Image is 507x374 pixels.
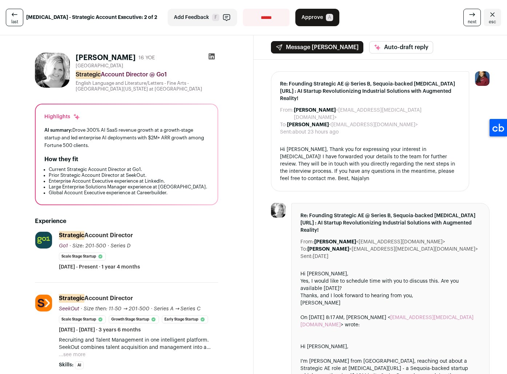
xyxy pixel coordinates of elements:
span: SeekOut [59,306,79,311]
div: English Language and Literature/Letters - Fine Arts - [GEOGRAPHIC_DATA][US_STATE] at [GEOGRAPHIC_... [76,80,218,92]
span: last [11,19,18,25]
li: Enterprise Account Executive experience at LinkedIn. [49,178,209,184]
button: ...see more [59,351,85,358]
li: Large Enterprise Solutions Manager experience at [GEOGRAPHIC_DATA]. [49,184,209,190]
b: [PERSON_NAME] [307,247,349,252]
li: AI [75,361,84,369]
div: Hi [PERSON_NAME], Thank you for expressing your interest in [MEDICAL_DATA]! I have forwarded your... [280,146,460,182]
a: last [6,9,23,26]
span: esc [489,19,496,25]
button: Message [PERSON_NAME] [271,41,363,53]
div: Thanks, and I look forward to hearing from you, [300,292,480,299]
div: Highlights [44,113,80,120]
span: Series A → Series C [154,306,201,311]
span: Re: Founding Strategic AE @ Series B, Sequoia-backed [MEDICAL_DATA][URL] : AI Startup Revolutioni... [300,212,480,234]
mark: Strategic [59,294,84,303]
img: c2fa457d56891ac467dd636a147c8a764c2d09f97b97a8fd6d951de36a241b38.jpg [35,295,52,311]
dt: Sent: [280,128,292,136]
span: · Size then: 11-50 → 201-500 [81,306,149,311]
dt: From: [300,238,314,246]
button: Approve A [295,9,339,26]
img: f66a387b0dd307970934861d5de3f732aa3da5ee85ab6599cc96c17a1f9367dd.jpg [35,232,52,248]
span: Re: Founding Strategic AE @ Series B, Sequoia-backed [MEDICAL_DATA][URL] : AI Startup Revolutioni... [280,80,460,102]
span: Skills: [59,361,73,369]
div: Account Director @ Go1 [76,70,218,79]
span: Approve [302,14,323,21]
span: · [108,242,109,250]
span: F [212,14,219,21]
img: 10010497-medium_jpg [475,71,490,86]
img: 37f79dc348984b446512e6acc7ed65bbb2a470dfeac39099968974119e21f440 [271,203,286,218]
dd: <[EMAIL_ADDRESS][DOMAIN_NAME]> [287,121,418,128]
button: Auto-draft reply [369,41,433,53]
li: Scale Stage Startup [59,252,106,260]
li: Current Strategic Account Director at Go1. [49,167,209,172]
dd: <[EMAIL_ADDRESS][MEDICAL_DATA][DOMAIN_NAME]> [294,107,460,121]
a: next [463,9,481,26]
a: Close [484,9,501,26]
blockquote: On [DATE] 8:17 AM, [PERSON_NAME] < > wrote: [300,314,480,336]
div: 16 YOE [139,54,155,61]
dd: about 23 hours ago [292,128,339,136]
div: Drove 300% AI SaaS revenue growth at a growth-stage startup and led enterprise AI deployments wit... [44,126,209,149]
span: · Size: 201-500 [69,243,106,248]
span: [DATE] - Present · 1 year 4 months [59,263,140,271]
div: Account Director [59,294,133,302]
span: A [326,14,333,21]
span: AI summary: [44,128,72,132]
h1: [PERSON_NAME] [76,53,136,63]
p: Recruiting and Talent Management in one intelligent platform. SeekOut combines talent acquisition... [59,337,218,351]
dt: Sent: [300,253,313,260]
mark: Strategic [59,231,84,240]
li: Growth Stage Startup [109,315,159,323]
span: next [468,19,476,25]
dt: From: [280,107,294,121]
span: [GEOGRAPHIC_DATA] [76,63,123,69]
span: Series D [111,243,131,248]
button: Add Feedback F [168,9,237,26]
span: Add Feedback [174,14,209,21]
b: [PERSON_NAME] [287,122,329,127]
strong: [MEDICAL_DATA] - Strategic Account Executive: 2 of 2 [26,14,157,21]
span: Go1 [59,243,68,248]
h2: How they fit [44,155,78,164]
dt: To: [280,121,287,128]
dd: <[EMAIL_ADDRESS][MEDICAL_DATA][DOMAIN_NAME]> [307,246,478,253]
div: Yes, I would like to schedule time with you to discuss this. Are you available [DATE]? [300,278,480,292]
li: Prior Strategic Account Director at SeekOut. [49,172,209,178]
div: Account Director [59,231,133,239]
div: Hi [PERSON_NAME], [300,270,480,278]
dt: To: [300,246,307,253]
li: Scale Stage Startup [59,315,106,323]
b: [PERSON_NAME] [294,108,336,113]
img: 37f79dc348984b446512e6acc7ed65bbb2a470dfeac39099968974119e21f440 [35,53,70,88]
dd: <[EMAIL_ADDRESS][DOMAIN_NAME]> [314,238,445,246]
span: [DATE] - [DATE] · 3 years 6 months [59,326,141,334]
div: Hi [PERSON_NAME], [300,343,480,350]
li: Early Stage Startup [162,315,208,323]
span: · [151,305,152,313]
dd: [DATE] [313,253,328,260]
h2: Experience [35,217,218,226]
li: Global Account Executive experience at Careerbuilder. [49,190,209,196]
mark: Strategic [76,70,101,79]
b: [PERSON_NAME] [314,239,356,244]
div: [PERSON_NAME] [300,299,480,307]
